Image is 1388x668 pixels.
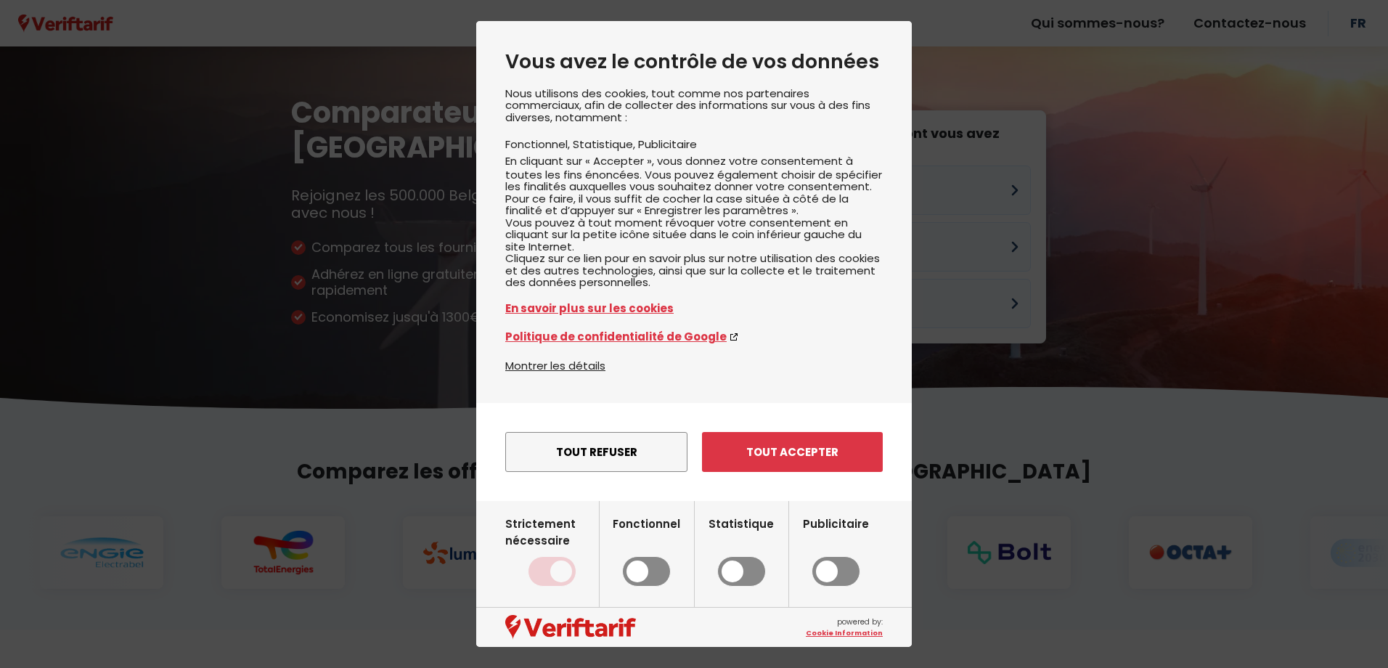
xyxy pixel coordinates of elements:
[505,615,636,640] img: logo
[709,516,774,587] label: Statistique
[476,403,912,501] div: menu
[505,432,687,472] button: Tout refuser
[505,357,605,374] button: Montrer les détails
[505,137,573,152] li: Fonctionnel
[505,300,883,317] a: En savoir plus sur les cookies
[613,516,680,587] label: Fonctionnel
[806,616,883,638] span: powered by:
[638,137,697,152] li: Publicitaire
[505,50,883,73] h2: Vous avez le contrôle de vos données
[505,88,883,357] div: Nous utilisons des cookies, tout comme nos partenaires commerciaux, afin de collecter des informa...
[573,137,638,152] li: Statistique
[505,328,883,345] a: Politique de confidentialité de Google
[806,628,883,638] a: Cookie Information
[803,516,869,587] label: Publicitaire
[505,516,599,587] label: Strictement nécessaire
[702,432,883,472] button: Tout accepter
